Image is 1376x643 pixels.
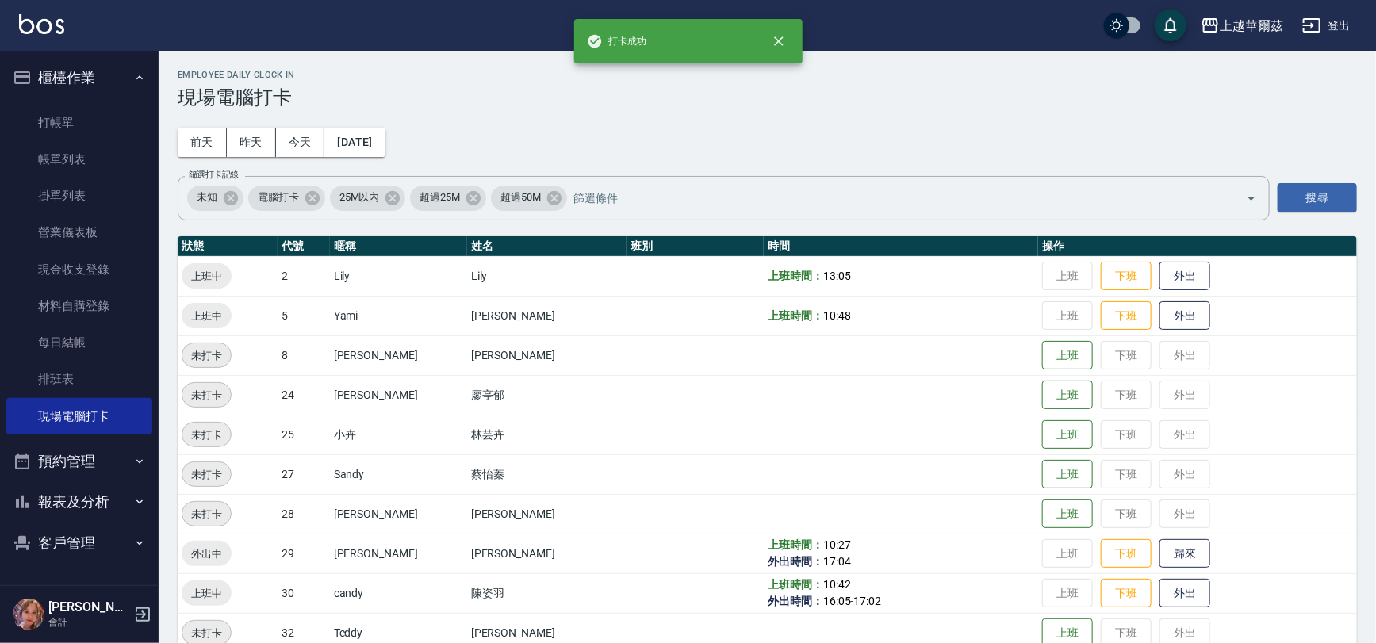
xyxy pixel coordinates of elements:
[768,538,823,551] b: 上班時間：
[248,189,309,205] span: 電腦打卡
[330,494,467,534] td: [PERSON_NAME]
[1038,236,1357,257] th: 操作
[278,296,330,335] td: 5
[330,256,467,296] td: Lily
[467,375,627,415] td: 廖亭郁
[6,288,152,324] a: 材料自購登錄
[1159,539,1210,568] button: 歸來
[324,128,385,157] button: [DATE]
[1194,10,1290,42] button: 上越華爾茲
[278,335,330,375] td: 8
[248,186,325,211] div: 電腦打卡
[823,555,851,568] span: 17:04
[330,189,389,205] span: 25M以內
[1101,539,1152,568] button: 下班
[330,573,467,613] td: candy
[182,585,232,602] span: 上班中
[823,538,851,551] span: 10:27
[227,128,276,157] button: 昨天
[276,128,325,157] button: 今天
[1042,420,1093,450] button: 上班
[768,270,823,282] b: 上班時間：
[330,454,467,494] td: Sandy
[410,186,486,211] div: 超過25M
[182,466,231,483] span: 未打卡
[189,169,239,181] label: 篩選打卡記錄
[1155,10,1186,41] button: save
[48,599,129,615] h5: [PERSON_NAME]
[587,33,647,49] span: 打卡成功
[48,615,129,630] p: 會計
[278,494,330,534] td: 28
[278,454,330,494] td: 27
[330,335,467,375] td: [PERSON_NAME]
[768,595,823,607] b: 外出時間：
[182,545,232,562] span: 外出中
[330,375,467,415] td: [PERSON_NAME]
[6,105,152,141] a: 打帳單
[467,415,627,454] td: 林芸卉
[467,256,627,296] td: Lily
[13,599,44,630] img: Person
[410,189,470,205] span: 超過25M
[187,189,227,205] span: 未知
[768,555,823,568] b: 外出時間：
[278,256,330,296] td: 2
[823,309,851,322] span: 10:48
[330,186,406,211] div: 25M以內
[1101,262,1152,291] button: 下班
[6,522,152,564] button: 客戶管理
[182,506,231,522] span: 未打卡
[182,625,231,641] span: 未打卡
[1101,301,1152,331] button: 下班
[278,415,330,454] td: 25
[764,236,1038,257] th: 時間
[178,86,1357,109] h3: 現場電腦打卡
[823,578,851,591] span: 10:42
[182,308,232,324] span: 上班中
[627,236,764,257] th: 班別
[491,189,550,205] span: 超過50M
[330,296,467,335] td: Yami
[187,186,243,211] div: 未知
[330,415,467,454] td: 小卉
[823,270,851,282] span: 13:05
[467,494,627,534] td: [PERSON_NAME]
[768,309,823,322] b: 上班時間：
[1296,11,1357,40] button: 登出
[330,534,467,573] td: [PERSON_NAME]
[491,186,567,211] div: 超過50M
[761,24,796,59] button: close
[1042,460,1093,489] button: 上班
[1042,341,1093,370] button: 上班
[768,578,823,591] b: 上班時間：
[1042,381,1093,410] button: 上班
[1278,183,1357,212] button: 搜尋
[6,141,152,178] a: 帳單列表
[178,70,1357,80] h2: Employee Daily Clock In
[182,268,232,285] span: 上班中
[1159,579,1210,608] button: 外出
[19,14,64,34] img: Logo
[278,534,330,573] td: 29
[6,57,152,98] button: 櫃檯作業
[1220,16,1283,36] div: 上越華爾茲
[278,236,330,257] th: 代號
[6,481,152,522] button: 報表及分析
[182,427,231,443] span: 未打卡
[823,595,851,607] span: 16:05
[6,361,152,397] a: 排班表
[854,595,882,607] span: 17:02
[1101,579,1152,608] button: 下班
[467,296,627,335] td: [PERSON_NAME]
[467,236,627,257] th: 姓名
[278,573,330,613] td: 30
[6,178,152,214] a: 掛單列表
[1239,186,1264,211] button: Open
[178,236,278,257] th: 狀態
[1042,499,1093,529] button: 上班
[6,324,152,361] a: 每日結帳
[467,534,627,573] td: [PERSON_NAME]
[6,398,152,434] a: 現場電腦打卡
[764,573,1038,613] td: -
